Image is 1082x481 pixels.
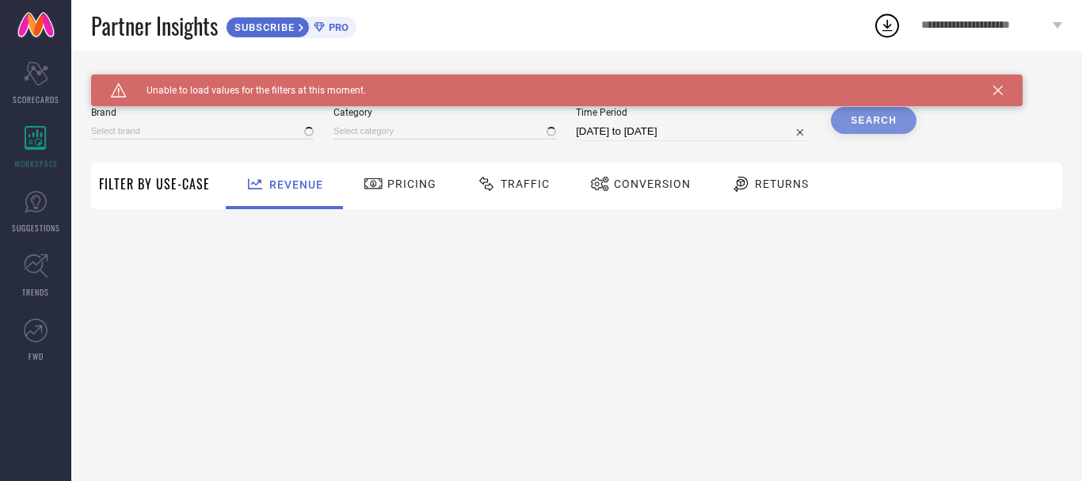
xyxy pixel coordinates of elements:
span: SUGGESTIONS [12,222,60,234]
span: SUBSCRIBE [227,21,299,33]
span: Category [333,107,556,118]
span: Traffic [501,178,550,190]
span: Brand [91,107,314,118]
span: Unable to load values for the filters at this moment. [127,85,366,96]
input: Select brand [91,123,314,139]
span: FWD [29,350,44,362]
div: Open download list [873,11,901,40]
span: Conversion [614,178,691,190]
span: Time Period [576,107,811,118]
span: Partner Insights [91,10,218,42]
span: SYSTEM WORKSPACE [91,74,201,87]
input: Select category [333,123,556,139]
span: Returns [755,178,809,190]
a: SUBSCRIBEPRO [226,13,356,38]
span: PRO [325,21,349,33]
span: TRENDS [22,286,49,298]
span: Pricing [387,178,436,190]
span: Filter By Use-Case [99,174,210,193]
span: SCORECARDS [13,94,59,105]
span: WORKSPACE [14,158,58,170]
input: Select time period [576,122,811,141]
span: Revenue [269,178,323,191]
